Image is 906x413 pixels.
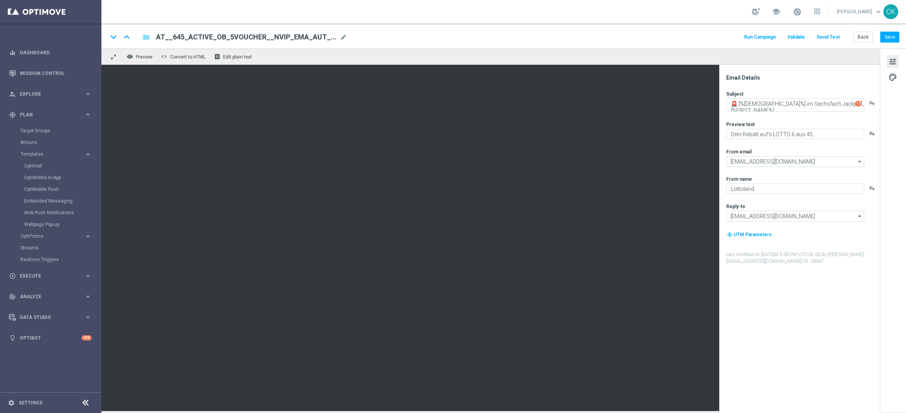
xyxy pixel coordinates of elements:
[9,91,16,98] i: person_search
[212,52,255,62] button: receipt Edit plain text
[24,163,81,169] a: Optimail
[883,4,898,19] div: CK
[20,128,81,134] a: Target Groups
[726,156,864,167] input: Select
[161,53,167,60] span: code
[727,232,732,237] i: my_location
[24,186,81,192] a: OptiMobile Push
[20,254,101,265] div: Realtime Triggers
[223,54,252,60] span: Edit plain text
[9,273,92,279] div: play_circle_outline Execute keyboard_arrow_right
[816,32,841,43] button: Send Test
[726,176,752,182] label: From name
[108,31,119,43] i: keyboard_arrow_down
[20,42,92,63] a: Dashboard
[20,151,92,157] button: Templates keyboard_arrow_right
[9,42,92,63] div: Dashboard
[21,234,84,239] div: OptiPromo
[726,74,879,81] div: Email Details
[84,90,92,98] i: keyboard_arrow_right
[20,148,101,230] div: Templates
[170,54,206,60] span: Convert to HTML
[9,111,84,118] div: Plan
[9,63,92,84] div: Mission Control
[20,137,101,148] div: Actions
[20,63,92,84] a: Mission Control
[21,152,76,157] span: Templates
[24,221,81,228] a: Webpage Pop-up
[9,91,92,97] button: person_search Explore keyboard_arrow_right
[24,172,101,183] div: OptiMobile In-App
[869,130,875,137] button: playlist_add
[726,91,743,97] label: Subject
[886,71,899,83] button: palette
[127,53,133,60] i: remove_red_eye
[9,272,16,279] i: play_circle_outline
[136,54,152,60] span: Preview
[20,245,81,251] a: Streams
[726,121,755,128] label: Preview text
[726,230,773,239] button: my_location UTM Parameters
[20,256,81,263] a: Realtime Triggers
[142,31,151,43] button: folder
[20,328,82,348] a: Optibot
[726,211,864,222] input: Select
[84,313,92,321] i: keyboard_arrow_right
[159,52,209,62] button: code Convert to HTML
[84,111,92,118] i: keyboard_arrow_right
[20,139,81,146] a: Actions
[869,100,875,106] button: playlist_add
[9,112,92,118] button: gps_fixed Plan keyboard_arrow_right
[9,335,16,342] i: lightbulb
[9,111,16,118] i: gps_fixed
[21,152,84,157] div: Templates
[9,335,92,341] div: lightbulb Optibot +10
[20,92,84,96] span: Explore
[888,57,897,67] span: tune
[9,293,16,300] i: track_changes
[20,294,84,299] span: Analyze
[856,157,864,167] i: arrow_drop_down
[24,210,81,216] a: Web Push Notifications
[734,232,772,237] span: UTM Parameters
[836,6,883,18] a: [PERSON_NAME]keyboard_arrow_down
[9,50,92,56] div: equalizer Dashboard
[24,160,101,172] div: Optimail
[84,233,92,240] i: keyboard_arrow_right
[9,49,16,56] i: equalizer
[869,185,875,191] button: playlist_add
[84,151,92,158] i: keyboard_arrow_right
[8,399,15,406] i: settings
[82,335,92,340] div: +10
[142,32,150,42] i: folder
[801,258,824,264] span: | ID: 36947
[888,72,897,82] span: palette
[772,7,780,16] span: school
[24,207,101,219] div: Web Push Notifications
[726,251,879,265] label: Last modified on [DATE] at 5:00 PM UTC-02:00 by [PERSON_NAME][EMAIL_ADDRESS][DOMAIN_NAME]
[214,53,220,60] i: receipt
[156,32,337,42] span: AT__645_ACTIVE_OB_5VOUCHER__NVIP_EMA_AUT_LT
[9,314,92,320] button: Data Studio keyboard_arrow_right
[9,328,92,348] div: Optibot
[9,70,92,77] button: Mission Control
[886,55,899,68] button: tune
[20,242,101,254] div: Streams
[84,293,92,300] i: keyboard_arrow_right
[9,293,84,300] div: Analyze
[20,233,92,239] button: OptiPromo keyboard_arrow_right
[125,52,156,62] button: remove_red_eye Preview
[340,34,347,41] span: mode_edit
[874,7,883,16] span: keyboard_arrow_down
[84,272,92,279] i: keyboard_arrow_right
[9,294,92,300] button: track_changes Analyze keyboard_arrow_right
[121,31,133,43] i: keyboard_arrow_up
[856,211,864,221] i: arrow_drop_down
